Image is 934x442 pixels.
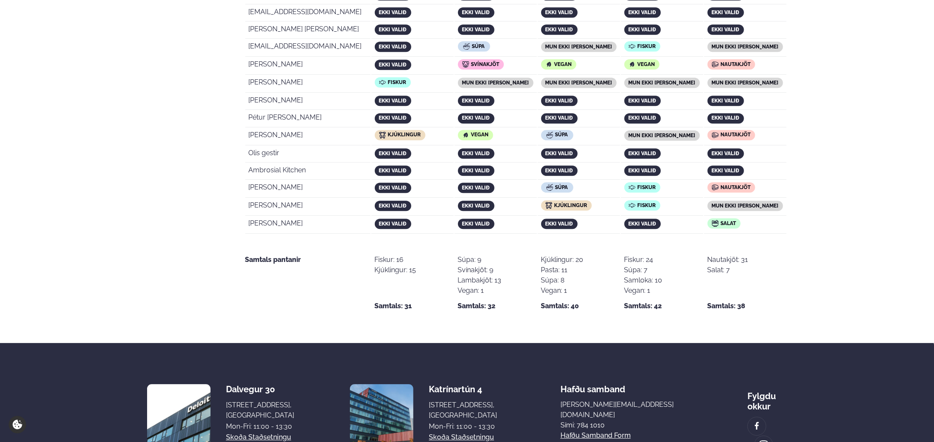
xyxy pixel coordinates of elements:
span: Nautakjöt [721,132,751,138]
div: Kjúklingur: 15 [375,265,416,275]
span: mun ekki [PERSON_NAME] [629,80,696,86]
div: Mon-Fri: 11:00 - 13:30 [226,421,294,432]
span: ekki valið [462,203,490,209]
img: icon img [629,43,636,50]
a: [PERSON_NAME][EMAIL_ADDRESS][DOMAIN_NAME] [560,400,684,420]
img: icon img [379,79,386,86]
strong: Samtals pantanir [245,256,301,264]
div: Samloka: 10 [624,275,663,286]
span: ekki valið [545,221,573,227]
div: Fiskur: 16 [375,255,416,265]
td: Ambrosial Kitchen [245,163,371,180]
div: Pasta: 11 [541,265,584,275]
span: ekki valið [462,98,490,104]
div: Lambakjöt: 13 [458,275,502,286]
div: Súpa: 9 [458,255,502,265]
span: ekki valið [629,150,657,156]
td: [PERSON_NAME] [PERSON_NAME] [245,22,371,39]
div: Súpa: 7 [624,265,663,275]
div: Salat: 7 [708,265,748,275]
img: icon img [545,202,552,209]
span: ekki valið [379,27,407,33]
span: Súpa [555,132,568,138]
span: ekki valið [712,150,740,156]
span: ekki valið [379,62,407,68]
span: ekki valið [629,27,657,33]
span: ekki valið [379,115,407,121]
span: Svínakjöt [471,61,500,67]
span: Fiskur [638,202,656,208]
span: ekki valið [379,168,407,174]
span: Súpa [555,184,568,190]
div: Fylgdu okkur [747,384,787,412]
span: ekki valið [629,115,657,121]
td: [PERSON_NAME] [245,57,371,75]
span: ekki valið [379,203,407,209]
span: ekki valið [629,9,657,15]
span: ekki valið [712,9,740,15]
span: mun ekki [PERSON_NAME] [629,132,696,138]
span: ekki valið [462,168,490,174]
span: mun ekki [PERSON_NAME] [712,44,779,50]
td: Olis gestir [245,146,371,162]
span: Kjúklingur [554,202,588,208]
a: Cookie settings [9,416,26,433]
span: mun ekki [PERSON_NAME] [545,44,612,50]
div: Katrínartún 4 [429,384,497,394]
div: Vegan: 1 [624,286,663,296]
img: icon img [545,61,552,68]
span: ekki valið [462,150,490,156]
img: icon img [546,184,553,191]
div: Vegan: 1 [541,286,584,296]
div: Svínakjöt: 9 [458,265,502,275]
div: Kjúklingur: 20 [541,255,584,265]
span: ekki valið [712,168,740,174]
div: [STREET_ADDRESS], [GEOGRAPHIC_DATA] [226,400,294,421]
div: [STREET_ADDRESS], [GEOGRAPHIC_DATA] [429,400,497,421]
td: [PERSON_NAME] [245,128,371,145]
span: Hafðu samband [560,377,625,394]
span: Súpa [472,43,485,49]
strong: Samtals: 31 [375,301,412,311]
span: ekki valið [629,168,657,174]
span: ekki valið [462,115,490,121]
span: ekki valið [462,9,490,15]
td: [PERSON_NAME] [245,75,371,93]
img: icon img [712,132,719,138]
span: mun ekki [PERSON_NAME] [712,80,779,86]
span: ekki valið [629,221,657,227]
p: Sími: 784 1010 [560,420,684,430]
span: ekki valið [629,98,657,104]
span: Vegan [638,61,655,67]
strong: Samtals: 40 [541,301,579,311]
span: ekki valið [379,9,407,15]
a: image alt [748,417,766,435]
span: ekki valið [545,98,573,104]
span: ekki valið [545,27,573,33]
img: icon img [629,202,636,209]
span: ekki valið [545,150,573,156]
a: Hafðu samband form [560,430,631,441]
td: [PERSON_NAME] [245,198,371,216]
td: [EMAIL_ADDRESS][DOMAIN_NAME] [245,5,371,21]
strong: Samtals: 38 [708,301,746,311]
img: icon img [712,61,719,68]
span: Nautakjöt [721,61,751,67]
td: Pétur [PERSON_NAME] [245,111,371,127]
strong: Samtals: 42 [624,301,662,311]
span: Vegan [471,132,489,138]
span: ekki valið [379,185,407,191]
span: ekki valið [712,98,740,104]
img: icon img [712,184,719,191]
span: Fiskur [638,184,656,190]
span: ekki valið [462,221,490,227]
span: ekki valið [545,115,573,121]
td: [EMAIL_ADDRESS][DOMAIN_NAME] [245,39,371,57]
div: Dalvegur 30 [226,384,294,394]
td: [PERSON_NAME] [245,216,371,234]
span: mun ekki [PERSON_NAME] [462,80,529,86]
img: image alt [752,421,762,431]
div: Nautakjöt: 31 [708,255,748,265]
img: icon img [712,220,719,227]
div: Mon-Fri: 11:00 - 13:30 [429,421,497,432]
